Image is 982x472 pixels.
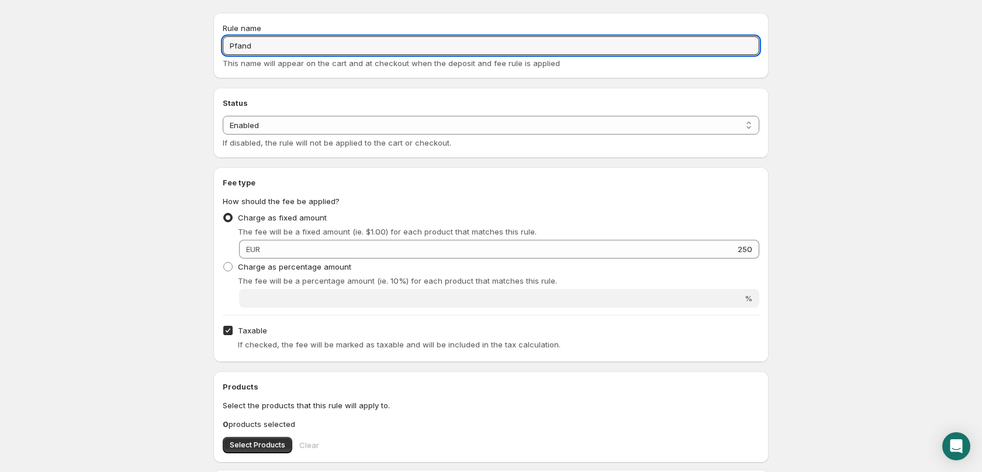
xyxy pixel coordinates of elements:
h2: Products [223,381,759,392]
span: Taxable [238,326,267,335]
span: This name will appear on the cart and at checkout when the deposit and fee rule is applied [223,58,560,68]
span: Select Products [230,440,285,450]
p: products selected [223,418,759,430]
span: Charge as fixed amount [238,213,327,222]
button: Select Products [223,437,292,453]
span: If checked, the fee will be marked as taxable and will be included in the tax calculation. [238,340,561,349]
h2: Fee type [223,177,759,188]
h2: Status [223,97,759,109]
b: 0 [223,419,229,429]
span: How should the fee be applied? [223,197,340,206]
span: EUR [246,244,260,254]
span: Charge as percentage amount [238,262,351,271]
p: Select the products that this rule will apply to. [223,399,759,411]
p: The fee will be a percentage amount (ie. 10%) for each product that matches this rule. [238,275,759,287]
span: Rule name [223,23,261,33]
span: % [745,294,752,303]
span: The fee will be a fixed amount (ie. $1.00) for each product that matches this rule. [238,227,537,236]
div: Open Intercom Messenger [942,432,970,460]
span: If disabled, the rule will not be applied to the cart or checkout. [223,138,451,147]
